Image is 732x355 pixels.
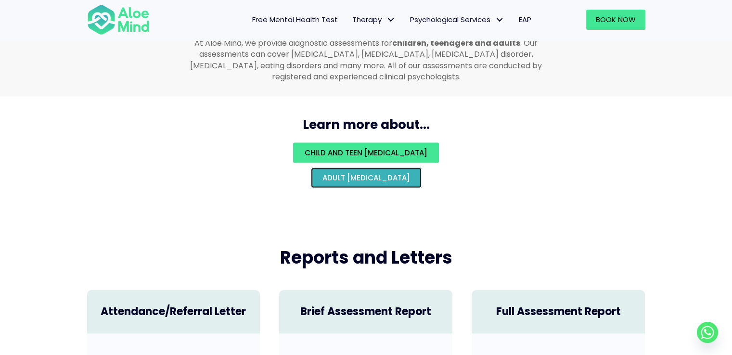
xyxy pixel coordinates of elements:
[586,10,645,30] a: Book Now
[185,38,547,82] p: At Aloe Mind, we provide diagnostic assessments for . Our assessments can cover [MEDICAL_DATA], [...
[77,116,655,133] h3: Learn more about...
[252,14,338,25] span: Free Mental Health Test
[322,173,410,183] span: Adult [MEDICAL_DATA]
[293,143,439,163] a: Child and teen [MEDICAL_DATA]
[352,14,396,25] span: Therapy
[162,10,539,30] nav: Menu
[410,14,504,25] span: Psychological Services
[345,10,403,30] a: TherapyTherapy: submenu
[493,13,507,27] span: Psychological Services: submenu
[280,245,452,270] span: Reports and Letters
[305,148,427,158] span: Child and teen [MEDICAL_DATA]
[311,168,422,188] a: Adult [MEDICAL_DATA]
[403,10,512,30] a: Psychological ServicesPsychological Services: submenu
[392,38,520,49] strong: children, teenagers and adults
[87,4,150,36] img: Aloe mind Logo
[596,14,636,25] span: Book Now
[245,10,345,30] a: Free Mental Health Test
[289,304,443,319] h4: Brief Assessment Report
[512,10,539,30] a: EAP
[697,322,718,343] a: Whatsapp
[97,304,251,319] h4: Attendance/Referral Letter
[384,13,398,27] span: Therapy: submenu
[519,14,531,25] span: EAP
[481,304,636,319] h4: Full Assessment Report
